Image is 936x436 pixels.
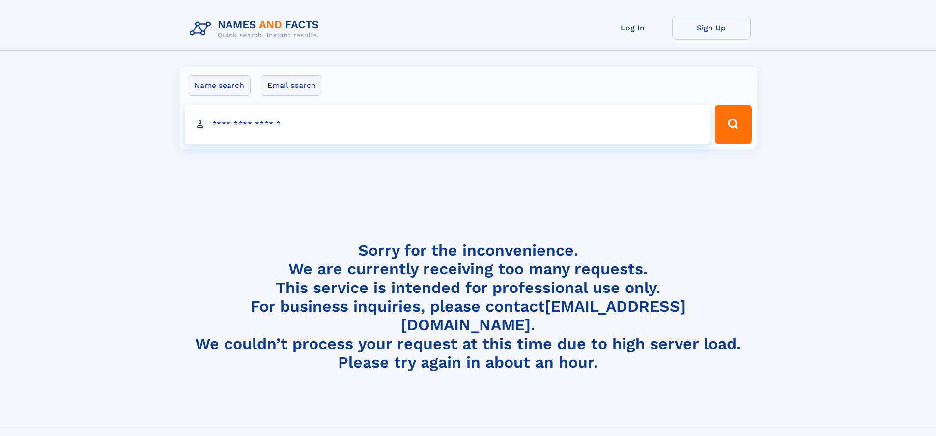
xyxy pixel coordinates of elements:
[186,16,327,42] img: Logo Names and Facts
[672,16,751,40] a: Sign Up
[261,75,322,96] label: Email search
[186,241,751,372] h4: Sorry for the inconvenience. We are currently receiving too many requests. This service is intend...
[188,75,251,96] label: Name search
[715,105,751,144] button: Search Button
[594,16,672,40] a: Log In
[401,297,686,334] a: [EMAIL_ADDRESS][DOMAIN_NAME]
[185,105,711,144] input: search input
